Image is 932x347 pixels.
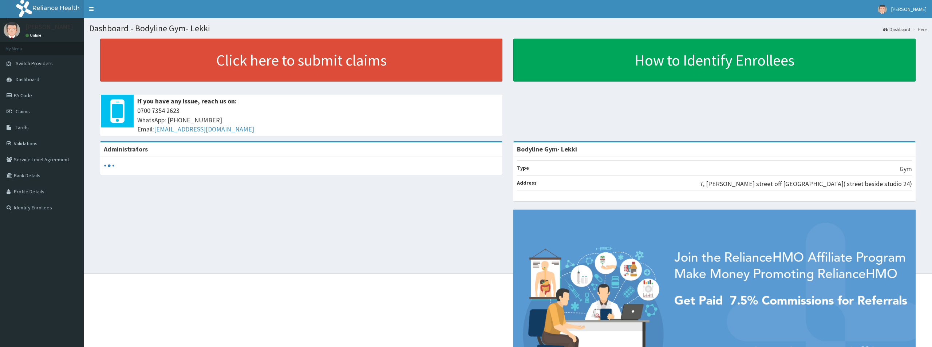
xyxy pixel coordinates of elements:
a: Online [25,33,43,38]
b: Type [517,165,529,171]
b: Administrators [104,145,148,153]
strong: Bodyline Gym- Lekki [517,145,577,153]
a: [EMAIL_ADDRESS][DOMAIN_NAME] [154,125,254,133]
span: Switch Providers [16,60,53,67]
span: Dashboard [16,76,39,83]
b: Address [517,180,537,186]
span: [PERSON_NAME] [891,6,927,12]
a: How to Identify Enrollees [513,39,916,82]
p: 7, [PERSON_NAME] street off [GEOGRAPHIC_DATA]( street beside studio 24) [700,179,912,189]
img: User Image [878,5,887,14]
h1: Dashboard - Bodyline Gym- Lekki [89,24,927,33]
a: Dashboard [883,26,910,32]
span: 0700 7354 2623 WhatsApp: [PHONE_NUMBER] Email: [137,106,499,134]
li: Here [911,26,927,32]
img: User Image [4,22,20,38]
b: If you have any issue, reach us on: [137,97,237,105]
a: Click here to submit claims [100,39,502,82]
span: Claims [16,108,30,115]
span: Tariffs [16,124,29,131]
p: [PERSON_NAME] [25,24,73,30]
svg: audio-loading [104,160,115,171]
p: Gym [900,164,912,174]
